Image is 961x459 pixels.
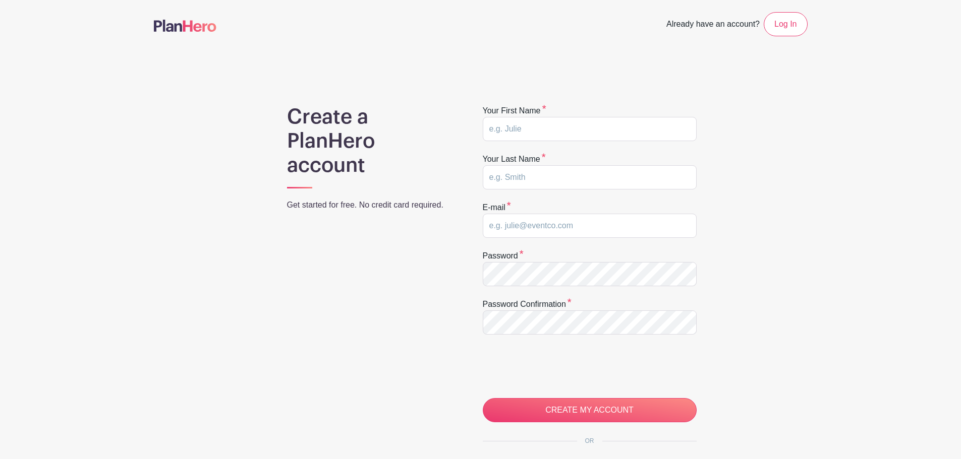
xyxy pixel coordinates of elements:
label: E-mail [483,202,511,214]
label: Password [483,250,524,262]
input: CREATE MY ACCOUNT [483,398,697,422]
label: Your last name [483,153,546,165]
span: OR [577,437,602,444]
img: logo-507f7623f17ff9eddc593b1ce0a138ce2505c220e1c5a4e2b4648c50719b7d32.svg [154,20,216,32]
label: Your first name [483,105,546,117]
h1: Create a PlanHero account [287,105,457,177]
iframe: reCAPTCHA [483,347,636,386]
a: Log In [764,12,807,36]
label: Password confirmation [483,298,572,310]
input: e.g. Julie [483,117,697,141]
p: Get started for free. No credit card required. [287,199,457,211]
input: e.g. julie@eventco.com [483,214,697,238]
span: Already have an account? [666,14,760,36]
input: e.g. Smith [483,165,697,189]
